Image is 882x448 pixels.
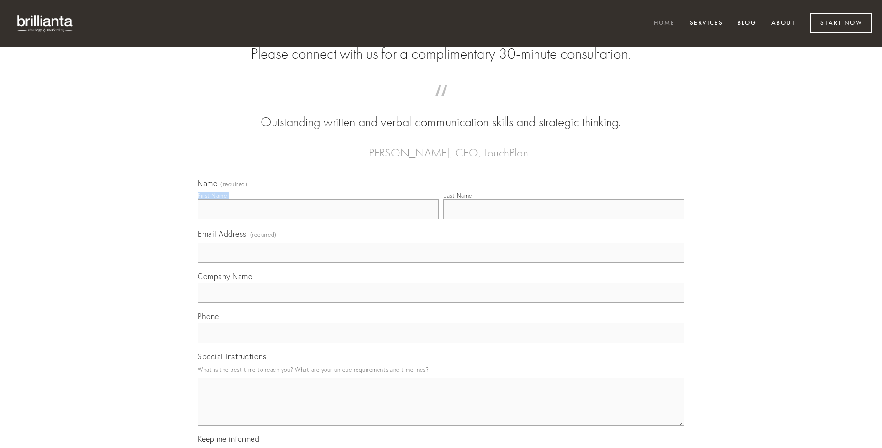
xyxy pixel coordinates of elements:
[220,181,247,187] span: (required)
[198,271,252,281] span: Company Name
[765,16,802,31] a: About
[250,228,277,241] span: (required)
[198,352,266,361] span: Special Instructions
[648,16,681,31] a: Home
[213,94,669,113] span: “
[198,192,227,199] div: First Name
[810,13,872,33] a: Start Now
[198,312,219,321] span: Phone
[198,178,217,188] span: Name
[198,363,684,376] p: What is the best time to reach you? What are your unique requirements and timelines?
[731,16,763,31] a: Blog
[683,16,729,31] a: Services
[10,10,81,37] img: brillianta - research, strategy, marketing
[198,45,684,63] h2: Please connect with us for a complimentary 30-minute consultation.
[213,94,669,132] blockquote: Outstanding written and verbal communication skills and strategic thinking.
[213,132,669,162] figcaption: — [PERSON_NAME], CEO, TouchPlan
[443,192,472,199] div: Last Name
[198,229,247,239] span: Email Address
[198,434,259,444] span: Keep me informed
